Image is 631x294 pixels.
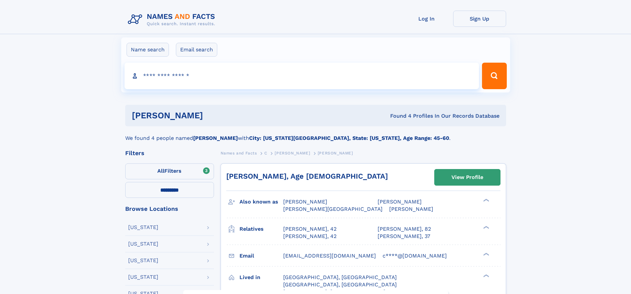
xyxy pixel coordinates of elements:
[125,63,479,89] input: search input
[482,252,490,256] div: ❯
[482,63,506,89] button: Search Button
[128,258,158,263] div: [US_STATE]
[453,11,506,27] a: Sign Up
[125,150,214,156] div: Filters
[239,272,283,283] h3: Lived in
[239,250,283,262] h3: Email
[451,170,483,185] div: View Profile
[283,225,337,233] a: [PERSON_NAME], 42
[283,253,376,259] span: [EMAIL_ADDRESS][DOMAIN_NAME]
[157,168,164,174] span: All
[125,206,214,212] div: Browse Locations
[283,281,397,288] span: [GEOGRAPHIC_DATA], [GEOGRAPHIC_DATA]
[275,151,310,155] span: [PERSON_NAME]
[239,196,283,207] h3: Also known as
[378,233,430,240] a: [PERSON_NAME], 37
[283,233,337,240] a: [PERSON_NAME], 42
[318,151,353,155] span: [PERSON_NAME]
[283,274,397,280] span: [GEOGRAPHIC_DATA], [GEOGRAPHIC_DATA]
[132,111,297,120] h1: [PERSON_NAME]
[400,11,453,27] a: Log In
[239,223,283,235] h3: Relatives
[482,273,490,278] div: ❯
[389,206,433,212] span: [PERSON_NAME]
[193,135,238,141] b: [PERSON_NAME]
[128,241,158,247] div: [US_STATE]
[128,225,158,230] div: [US_STATE]
[249,135,449,141] b: City: [US_STATE][GEOGRAPHIC_DATA], State: [US_STATE], Age Range: 45-60
[283,206,383,212] span: [PERSON_NAME][GEOGRAPHIC_DATA]
[221,149,257,157] a: Names and Facts
[176,43,217,57] label: Email search
[264,151,267,155] span: C
[128,274,158,280] div: [US_STATE]
[226,172,388,180] a: [PERSON_NAME], Age [DEMOGRAPHIC_DATA]
[482,225,490,229] div: ❯
[435,169,500,185] a: View Profile
[275,149,310,157] a: [PERSON_NAME]
[125,11,221,29] img: Logo Names and Facts
[296,112,500,120] div: Found 4 Profiles In Our Records Database
[378,199,422,205] span: [PERSON_NAME]
[125,126,506,142] div: We found 4 people named with .
[378,225,431,233] a: [PERSON_NAME], 82
[127,43,169,57] label: Name search
[482,198,490,203] div: ❯
[264,149,267,157] a: C
[125,163,214,179] label: Filters
[283,199,327,205] span: [PERSON_NAME]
